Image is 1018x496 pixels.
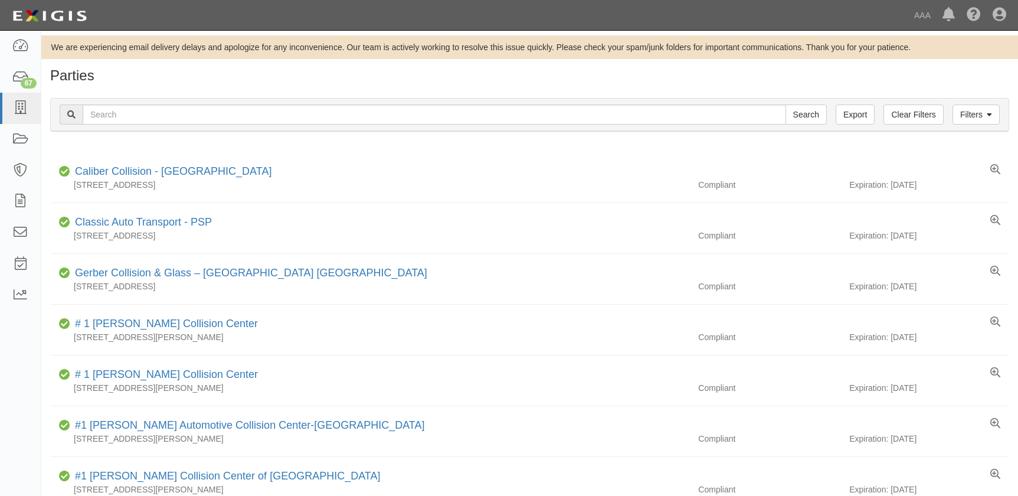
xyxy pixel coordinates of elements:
a: Export [836,105,875,125]
a: Classic Auto Transport - PSP [75,216,212,228]
div: Gerber Collision & Glass – Houston Brighton [70,266,427,281]
div: #1 Cochran Automotive Collision Center-Monroeville [70,418,425,433]
div: Compliant [689,382,849,394]
a: #1 [PERSON_NAME] Automotive Collision Center-[GEOGRAPHIC_DATA] [75,419,425,431]
div: Expiration: [DATE] [849,179,1009,191]
div: [STREET_ADDRESS] [50,230,689,242]
div: Expiration: [DATE] [849,484,1009,495]
div: Expiration: [DATE] [849,433,1009,445]
div: We are experiencing email delivery delays and apologize for any inconvenience. Our team is active... [41,41,1018,53]
div: Expiration: [DATE] [849,331,1009,343]
a: View results summary [990,418,1000,430]
div: Compliant [689,433,849,445]
a: # 1 [PERSON_NAME] Collision Center [75,318,258,329]
input: Search [785,105,827,125]
div: Compliant [689,280,849,292]
div: Expiration: [DATE] [849,280,1009,292]
a: View results summary [990,367,1000,379]
div: [STREET_ADDRESS][PERSON_NAME] [50,382,689,394]
a: # 1 [PERSON_NAME] Collision Center [75,368,258,380]
div: # 1 Cochran Collision Center [70,316,258,332]
div: [STREET_ADDRESS][PERSON_NAME] [50,331,689,343]
div: Compliant [689,484,849,495]
div: Compliant [689,179,849,191]
div: Expiration: [DATE] [849,230,1009,242]
div: #1 Cochran Collision Center of Greensburg [70,469,381,484]
a: Filters [952,105,1000,125]
div: Classic Auto Transport - PSP [70,215,212,230]
div: Compliant [689,331,849,343]
a: View results summary [990,469,1000,481]
div: # 1 Cochran Collision Center [70,367,258,383]
div: Compliant [689,230,849,242]
div: Caliber Collision - Gainesville [70,164,271,180]
i: Compliant [59,168,70,176]
i: Help Center - Complianz [967,8,981,22]
i: Compliant [59,371,70,379]
img: logo-5460c22ac91f19d4615b14bd174203de0afe785f0fc80cf4dbbc73dc1793850b.png [9,5,90,27]
a: Gerber Collision & Glass – [GEOGRAPHIC_DATA] [GEOGRAPHIC_DATA] [75,267,427,279]
div: [STREET_ADDRESS][PERSON_NAME] [50,484,689,495]
a: #1 [PERSON_NAME] Collision Center of [GEOGRAPHIC_DATA] [75,470,381,482]
div: [STREET_ADDRESS] [50,280,689,292]
i: Compliant [59,218,70,227]
a: View results summary [990,215,1000,227]
div: 67 [21,78,37,89]
a: View results summary [990,316,1000,328]
h1: Parties [50,68,1009,83]
i: Compliant [59,422,70,430]
a: Clear Filters [883,105,943,125]
div: Expiration: [DATE] [849,382,1009,394]
a: AAA [908,4,937,27]
div: [STREET_ADDRESS] [50,179,689,191]
a: View results summary [990,266,1000,278]
a: View results summary [990,164,1000,176]
div: [STREET_ADDRESS][PERSON_NAME] [50,433,689,445]
i: Compliant [59,472,70,481]
i: Compliant [59,269,70,278]
input: Search [83,105,786,125]
a: Caliber Collision - [GEOGRAPHIC_DATA] [75,165,271,177]
i: Compliant [59,320,70,328]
